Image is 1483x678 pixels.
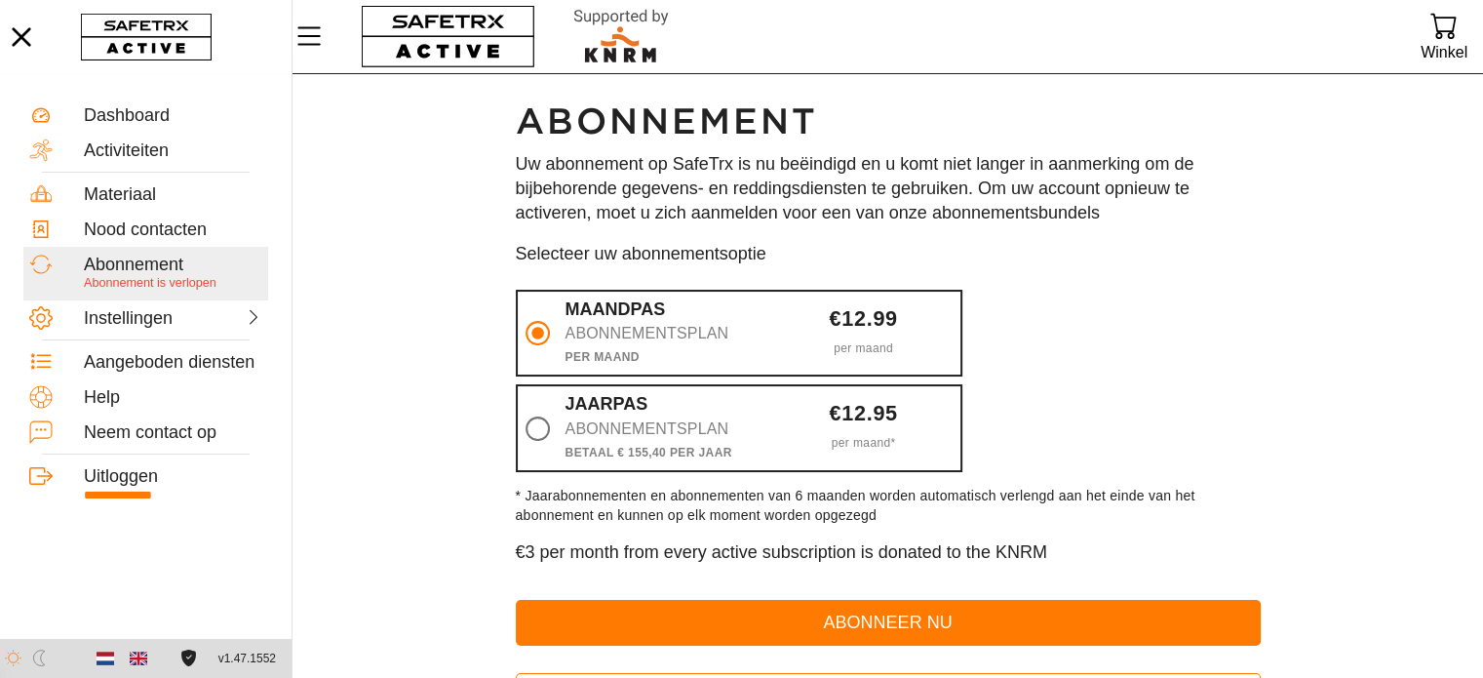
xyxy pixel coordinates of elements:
[766,329,960,358] div: per maand
[293,16,341,57] button: Menu
[84,308,170,330] div: Instellingen
[516,152,1261,226] p: Uw abonnement op SafeTrx is nu beëindigd en u komt niet langer in aanmerking om de bijbehorende g...
[84,466,262,488] div: Uitloggen
[84,255,262,276] div: Abonnement
[31,650,48,666] img: ModeDark.svg
[766,423,960,453] div: per maand *
[516,242,1261,266] p: Selecteer uw abonnementsoptie
[551,5,691,68] img: RescueLogo.svg
[207,643,288,675] button: v1.47.1552
[516,600,1261,646] button: abonneer nu
[97,650,114,667] img: nl.svg
[29,139,53,162] img: Activities.svg
[566,416,760,443] div: Abonnementsplan
[122,642,155,675] button: English
[5,650,21,666] img: ModeLight.svg
[516,486,1261,525] p: * Jaarabonnementen en abonnementen van 6 maanden worden automatisch verlengd aan het einde van he...
[29,385,53,409] img: Help.svg
[766,404,960,423] div: €12.95
[176,650,202,666] a: Licentieovereenkomst
[84,105,262,127] div: Dashboard
[1421,39,1467,65] div: Winkel
[566,394,760,462] div: Jaarpas
[84,276,216,290] span: Abonnement is verlopen
[516,100,1261,144] h1: Abonnement
[84,422,262,444] div: Neem contact op
[531,608,1245,638] span: abonneer nu
[566,299,760,368] div: Maandpas
[566,320,760,347] div: Abonnementsplan
[29,253,53,276] img: Subscription.svg
[29,182,53,206] img: Equipment.svg
[766,309,960,329] div: €12.99
[516,540,1261,565] p: €3 per month from every active subscription is donated to the KNRM
[84,140,262,162] div: Activiteiten
[218,649,276,669] span: v1.47.1552
[29,420,53,444] img: ContactUs.svg
[84,387,262,409] div: Help
[566,350,640,364] strong: Per maand
[84,184,262,206] div: Materiaal
[566,446,732,459] strong: Betaal € 155,40 Per jaar
[84,352,262,374] div: Aangeboden diensten
[130,650,147,667] img: en.svg
[89,642,122,675] button: Dutch
[84,219,262,241] div: Nood contacten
